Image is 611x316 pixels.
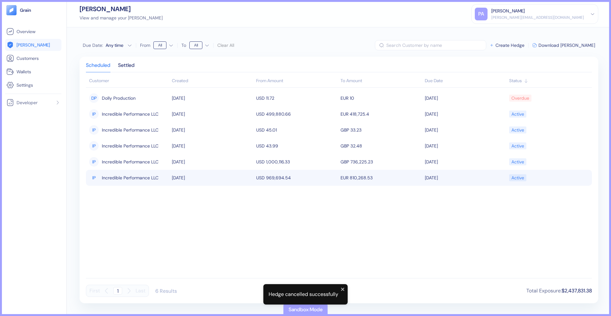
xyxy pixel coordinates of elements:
td: USD 969,694.54 [255,170,339,186]
td: [DATE] [170,170,255,186]
div: IP [89,125,99,135]
button: close [341,287,345,292]
img: logo-tablet-V2.svg [6,5,17,15]
span: [PERSON_NAME] [17,42,50,48]
td: USD 499,880.66 [255,106,339,122]
td: GBP 736,225.23 [339,154,423,170]
div: [PERSON_NAME] [80,6,163,12]
span: Create Hedge [495,43,524,47]
span: Incredible Performance LLC [102,125,158,135]
td: USD 11.72 [255,90,339,106]
td: [DATE] [423,90,508,106]
div: Sort ascending [425,77,506,84]
div: Active [511,140,524,151]
div: Total Exposure : [526,287,592,295]
div: [PERSON_NAME] [491,8,525,14]
td: [DATE] [423,138,508,154]
div: Overdue [511,93,529,104]
button: Download [PERSON_NAME] [532,43,595,47]
span: Incredible Performance LLC [102,156,158,167]
div: Active [511,172,524,183]
td: [DATE] [170,122,255,138]
button: First [89,285,100,297]
td: EUR 810,268.53 [339,170,423,186]
th: To Amount [339,75,423,88]
span: Customers [17,55,39,61]
div: IP [89,173,99,183]
td: USD 45.01 [255,122,339,138]
span: Incredible Performance LLC [102,172,158,183]
div: PA [475,8,488,20]
button: Last [136,285,145,297]
input: Search Customer by name [386,40,486,50]
td: [DATE] [170,138,255,154]
div: 6 Results [155,288,177,294]
td: [DATE] [170,106,255,122]
div: Active [511,109,524,119]
span: Incredible Performance LLC [102,109,158,119]
button: From [153,40,173,50]
td: [DATE] [170,154,255,170]
div: Scheduled [86,63,110,72]
label: To [181,43,186,47]
td: [DATE] [423,170,508,186]
button: Due Date:Any time [83,42,132,48]
span: Incredible Performance LLC [102,140,158,151]
span: Download [PERSON_NAME] [538,43,595,47]
span: $2,437,831.38 [562,287,592,294]
td: [DATE] [423,106,508,122]
th: Customer [86,75,170,88]
td: USD 43.99 [255,138,339,154]
div: IP [89,141,99,151]
div: View and manage your [PERSON_NAME] [80,15,163,21]
div: Hedge cancelled successfully [269,291,338,298]
td: USD 1,000,116.33 [255,154,339,170]
div: IP [89,109,99,119]
div: Sort ascending [509,77,589,84]
span: Overview [17,28,35,35]
span: Developer [17,99,38,106]
div: Any time [106,42,125,48]
td: [DATE] [170,90,255,106]
div: [PERSON_NAME][EMAIL_ADDRESS][DOMAIN_NAME] [491,15,584,20]
button: Create Hedge [489,43,524,47]
a: [PERSON_NAME] [6,41,60,49]
label: From [140,43,150,47]
div: Active [511,156,524,167]
a: Wallets [6,68,60,75]
a: Overview [6,28,60,35]
span: Settings [17,82,33,88]
div: Sort ascending [172,77,253,84]
td: [DATE] [423,122,508,138]
span: Wallets [17,68,31,75]
button: To [189,40,209,50]
td: EUR 10 [339,90,423,106]
span: Due Date : [83,42,103,48]
span: Dolly Production [102,93,136,104]
img: logo [20,8,32,12]
td: GBP 32.48 [339,138,423,154]
div: IP [89,157,99,167]
th: From Amount [255,75,339,88]
a: Settings [6,81,60,89]
td: GBP 33.23 [339,122,423,138]
td: EUR 418,725.4 [339,106,423,122]
div: DP [89,93,99,103]
td: [DATE] [423,154,508,170]
div: Active [511,125,524,135]
div: Settled [118,63,135,72]
a: Customers [6,54,60,62]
